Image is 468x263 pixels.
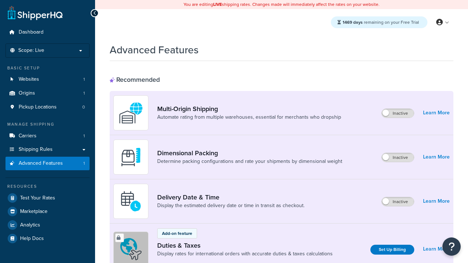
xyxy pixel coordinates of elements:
[157,241,333,249] a: Duties & Taxes
[5,205,90,218] a: Marketplace
[5,143,90,156] a: Shipping Rules
[5,26,90,39] a: Dashboard
[18,47,44,54] span: Scope: Live
[5,157,90,170] li: Advanced Features
[20,222,40,228] span: Analytics
[5,87,90,100] li: Origins
[157,202,305,209] a: Display the estimated delivery date or time in transit as checkout.
[5,73,90,86] li: Websites
[213,1,222,8] b: LIVE
[5,121,90,127] div: Manage Shipping
[343,19,363,26] strong: 1469 days
[20,209,48,215] span: Marketplace
[5,129,90,143] li: Carriers
[19,146,53,153] span: Shipping Rules
[118,100,144,126] img: WatD5o0RtDAAAAAElFTkSuQmCC
[157,149,342,157] a: Dimensional Packing
[157,193,305,201] a: Delivery Date & Time
[5,100,90,114] li: Pickup Locations
[5,157,90,170] a: Advanced Features1
[19,76,39,83] span: Websites
[118,188,144,214] img: gfkeb5ejjkALwAAAABJRU5ErkJggg==
[5,129,90,143] a: Carriers1
[83,160,85,167] span: 1
[162,230,192,237] p: Add-on feature
[157,114,341,121] a: Automate rating from multiple warehouses, essential for merchants who dropship
[423,196,450,206] a: Learn More
[382,153,414,162] label: Inactive
[118,144,144,170] img: DTVBYsAAAAAASUVORK5CYII=
[5,218,90,232] a: Analytics
[83,90,85,96] span: 1
[83,76,85,83] span: 1
[5,191,90,205] a: Test Your Rates
[82,104,85,110] span: 0
[110,76,160,84] div: Recommended
[382,197,414,206] label: Inactive
[157,158,342,165] a: Determine packing configurations and rate your shipments by dimensional weight
[382,109,414,118] label: Inactive
[5,73,90,86] a: Websites1
[20,195,55,201] span: Test Your Rates
[5,100,90,114] a: Pickup Locations0
[20,236,44,242] span: Help Docs
[370,245,414,255] a: Set Up Billing
[442,237,461,256] button: Open Resource Center
[423,108,450,118] a: Learn More
[157,250,333,258] a: Display rates for international orders with accurate duties & taxes calculations
[5,65,90,71] div: Basic Setup
[19,160,63,167] span: Advanced Features
[5,183,90,190] div: Resources
[19,133,37,139] span: Carriers
[157,105,341,113] a: Multi-Origin Shipping
[5,87,90,100] a: Origins1
[19,90,35,96] span: Origins
[423,152,450,162] a: Learn More
[19,29,44,35] span: Dashboard
[343,19,419,26] span: remaining on your Free Trial
[110,43,199,57] h1: Advanced Features
[19,104,57,110] span: Pickup Locations
[423,244,450,254] a: Learn More
[5,232,90,245] a: Help Docs
[83,133,85,139] span: 1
